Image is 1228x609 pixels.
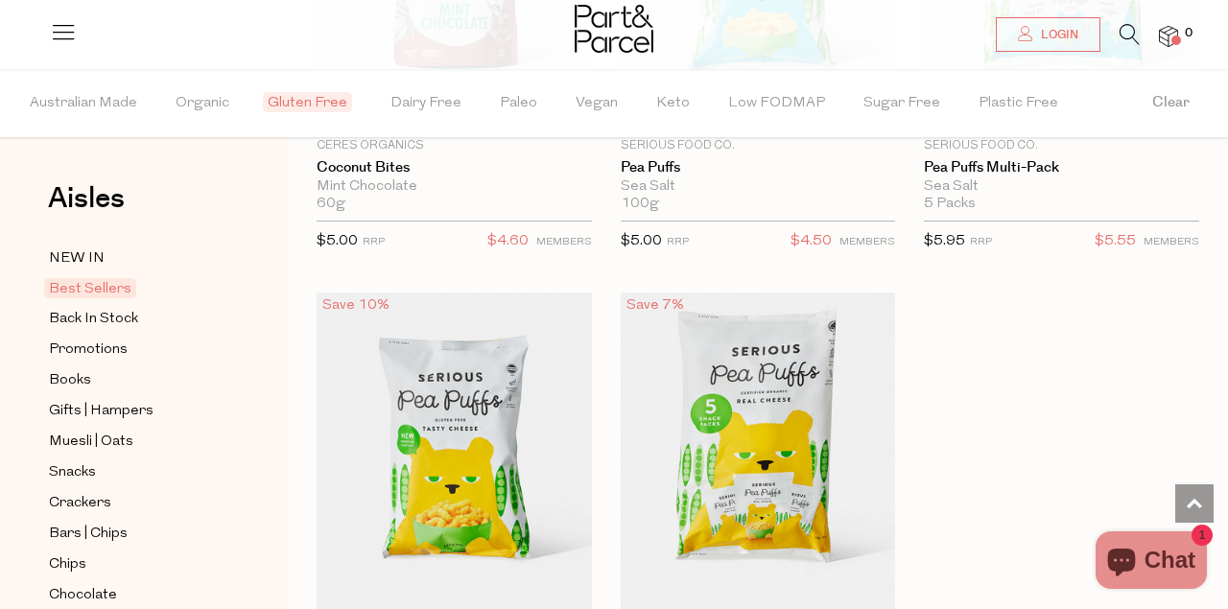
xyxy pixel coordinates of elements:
span: $4.60 [487,229,529,254]
span: Back In Stock [49,308,138,331]
a: Aisles [48,184,125,232]
span: Plastic Free [979,70,1058,137]
a: NEW IN [49,246,224,270]
a: Bars | Chips [49,522,224,546]
div: Save 10% [317,293,395,318]
span: Chocolate [49,584,117,607]
span: 100g [621,196,659,213]
span: 5 Packs [924,196,976,213]
span: Chips [49,553,86,576]
img: Part&Parcel [575,5,653,53]
div: Save 7% [621,293,690,318]
span: Bars | Chips [49,523,128,546]
small: MEMBERS [839,237,895,247]
span: Best Sellers [44,278,136,298]
small: RRP [667,237,689,247]
div: Mint Chocolate [317,178,592,196]
small: MEMBERS [1144,237,1199,247]
span: Muesli | Oats [49,431,133,454]
a: Books [49,368,224,392]
small: MEMBERS [536,237,592,247]
span: 60g [317,196,345,213]
p: Serious Food Co. [924,137,1199,154]
a: Snacks [49,460,224,484]
a: Pea Puffs [621,159,896,176]
span: Gluten Free [263,92,352,112]
small: RRP [363,237,385,247]
span: Sugar Free [863,70,940,137]
span: $5.95 [924,234,965,248]
span: Organic [176,70,229,137]
inbox-online-store-chat: Shopify online store chat [1090,531,1213,594]
a: Chips [49,552,224,576]
a: 0 [1159,26,1178,46]
div: Sea Salt [621,178,896,196]
button: Clear filter by Filter [1114,69,1228,137]
a: Crackers [49,491,224,515]
div: Sea Salt [924,178,1199,196]
span: $5.55 [1095,229,1136,254]
a: Muesli | Oats [49,430,224,454]
a: Best Sellers [49,277,224,300]
span: Dairy Free [390,70,461,137]
span: Keto [656,70,690,137]
span: NEW IN [49,247,105,270]
span: $5.00 [317,234,358,248]
span: Promotions [49,339,128,362]
a: Gifts | Hampers [49,399,224,423]
a: Back In Stock [49,307,224,331]
span: Paleo [500,70,537,137]
a: Promotions [49,338,224,362]
span: Low FODMAP [728,70,825,137]
span: Snacks [49,461,96,484]
span: Gifts | Hampers [49,400,153,423]
span: Crackers [49,492,111,515]
p: Serious Food Co. [621,137,896,154]
p: Ceres Organics [317,137,592,154]
span: Login [1036,27,1078,43]
small: RRP [970,237,992,247]
span: $5.00 [621,234,662,248]
span: Vegan [576,70,618,137]
a: Chocolate [49,583,224,607]
span: Aisles [48,177,125,220]
a: Pea Puffs Multi-Pack [924,159,1199,176]
span: $4.50 [791,229,832,254]
a: Coconut Bites [317,159,592,176]
span: Books [49,369,91,392]
a: Login [996,17,1100,52]
span: Australian Made [30,70,137,137]
span: 0 [1180,25,1197,42]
